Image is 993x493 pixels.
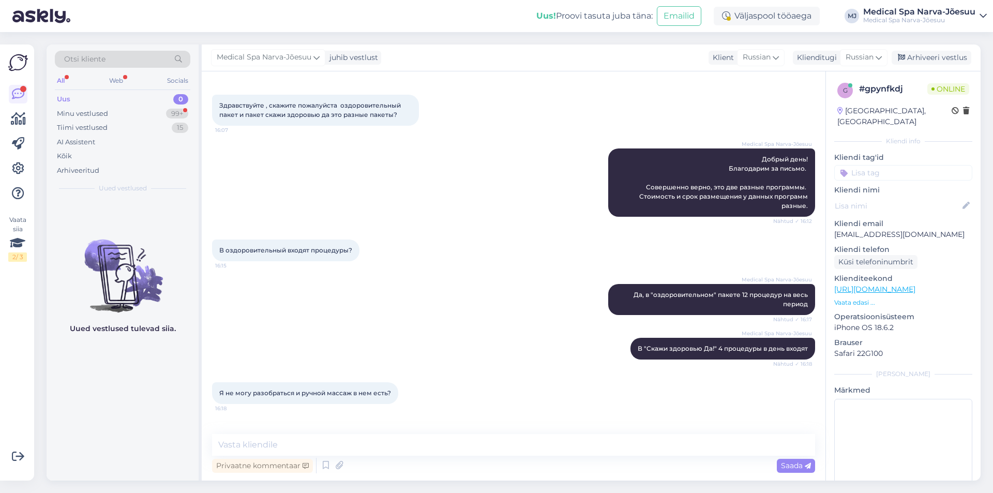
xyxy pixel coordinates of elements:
[219,389,391,397] span: Я не могу разобраться и ручной массаж в нем есть?
[834,311,972,322] p: Operatsioonisüsteem
[217,52,311,63] span: Medical Spa Narva-Jõesuu
[742,140,812,148] span: Medical Spa Narva-Jõesuu
[863,8,987,24] a: Medical Spa Narva-JõesuuMedical Spa Narva-Jõesuu
[215,126,254,134] span: 16:07
[70,323,176,334] p: Uued vestlused tulevad siia.
[863,16,975,24] div: Medical Spa Narva-Jõesuu
[638,345,808,352] span: В "Скажи здоровью Да!" 4 процедуры в день входят
[773,316,812,323] span: Nähtud ✓ 16:17
[834,255,917,269] div: Küsi telefoninumbrit
[57,123,108,133] div: Tiimi vestlused
[859,83,927,95] div: # gpynfkdj
[834,152,972,163] p: Kliendi tag'id
[709,52,734,63] div: Klient
[8,215,27,262] div: Vaata siia
[834,229,972,240] p: [EMAIL_ADDRESS][DOMAIN_NAME]
[634,291,809,308] span: Да, в "оздоровительном" пакете 12 процедур на весь период
[742,276,812,283] span: Medical Spa Narva-Jõesuu
[57,151,72,161] div: Kõik
[834,137,972,146] div: Kliendi info
[172,123,188,133] div: 15
[793,52,837,63] div: Klienditugi
[834,348,972,359] p: Safari 22G100
[845,9,859,23] div: MJ
[927,83,969,95] span: Online
[835,200,960,212] input: Lisa nimi
[8,252,27,262] div: 2 / 3
[863,8,975,16] div: Medical Spa Narva-Jõesuu
[834,322,972,333] p: iPhone OS 18.6.2
[64,54,106,65] span: Otsi kliente
[536,10,653,22] div: Proovi tasuta juba täna:
[742,330,812,337] span: Medical Spa Narva-Jõesuu
[55,74,67,87] div: All
[99,184,147,193] span: Uued vestlused
[657,6,701,26] button: Emailid
[834,218,972,229] p: Kliendi email
[219,101,402,118] span: Здравствуйте , скажите пожалуйста оздоровительный пакет и пакет скажи здоровью да это разные пакеты?
[834,273,972,284] p: Klienditeekond
[8,53,28,72] img: Askly Logo
[47,221,199,314] img: No chats
[215,262,254,270] span: 16:15
[165,74,190,87] div: Socials
[834,369,972,379] div: [PERSON_NAME]
[846,52,874,63] span: Russian
[843,86,848,94] span: g
[173,94,188,104] div: 0
[834,165,972,181] input: Lisa tag
[781,461,811,470] span: Saada
[892,51,971,65] div: Arhiveeri vestlus
[57,109,108,119] div: Minu vestlused
[834,185,972,196] p: Kliendi nimi
[536,11,556,21] b: Uus!
[743,52,771,63] span: Russian
[773,360,812,368] span: Nähtud ✓ 16:18
[714,7,820,25] div: Väljaspool tööaega
[57,94,70,104] div: Uus
[215,405,254,412] span: 16:18
[325,52,378,63] div: juhib vestlust
[834,285,915,294] a: [URL][DOMAIN_NAME]
[166,109,188,119] div: 99+
[837,106,952,127] div: [GEOGRAPHIC_DATA], [GEOGRAPHIC_DATA]
[834,337,972,348] p: Brauser
[834,298,972,307] p: Vaata edasi ...
[219,246,352,254] span: В оздоровительный входят процедуры?
[57,137,95,147] div: AI Assistent
[212,459,313,473] div: Privaatne kommentaar
[107,74,125,87] div: Web
[773,217,812,225] span: Nähtud ✓ 16:12
[834,244,972,255] p: Kliendi telefon
[834,385,972,396] p: Märkmed
[57,166,99,176] div: Arhiveeritud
